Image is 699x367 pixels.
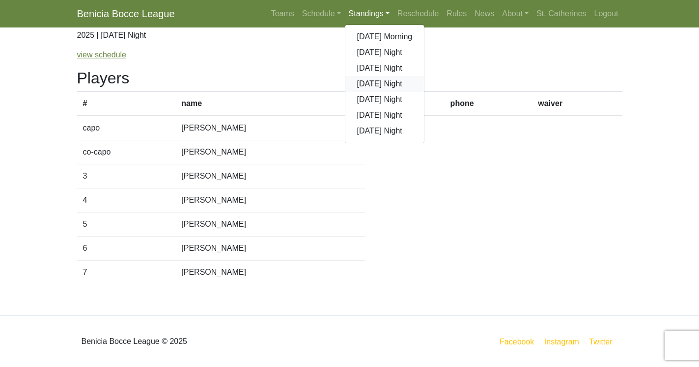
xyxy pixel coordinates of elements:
td: 3 [77,164,176,188]
td: 7 [77,261,176,285]
a: News [471,4,498,24]
a: Twitter [587,336,620,348]
div: Benicia Bocce League © 2025 [70,324,350,359]
td: 4 [77,188,176,212]
td: [PERSON_NAME] [175,188,365,212]
a: [DATE] Night [345,60,424,76]
a: view schedule [77,51,127,59]
a: Schedule [298,4,345,24]
td: [PERSON_NAME] [175,164,365,188]
th: waiver [532,92,622,116]
td: [PERSON_NAME] [175,261,365,285]
th: name [175,92,365,116]
a: Reschedule [393,4,443,24]
p: 2025 | [DATE] Night [77,29,622,41]
td: [PERSON_NAME] [175,212,365,236]
td: 5 [77,212,176,236]
td: [PERSON_NAME] [175,236,365,261]
a: St. Catherines [532,4,590,24]
a: Facebook [498,336,536,348]
a: Teams [267,4,298,24]
a: Instagram [542,336,581,348]
a: [DATE] Night [345,45,424,60]
a: Rules [443,4,471,24]
a: [DATE] Morning [345,29,424,45]
a: Logout [590,4,622,24]
td: [PERSON_NAME] [175,116,365,140]
a: [DATE] Night [345,123,424,139]
a: [DATE] Night [345,107,424,123]
td: 6 [77,236,176,261]
h2: Players [77,69,622,87]
a: Standings [345,4,393,24]
div: Standings [345,25,425,143]
a: [DATE] Night [345,92,424,107]
a: Benicia Bocce League [77,4,175,24]
a: About [498,4,532,24]
td: [PERSON_NAME] [175,140,365,164]
td: capo [77,116,176,140]
th: phone [445,92,532,116]
td: co-capo [77,140,176,164]
th: # [77,92,176,116]
a: [DATE] Night [345,76,424,92]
